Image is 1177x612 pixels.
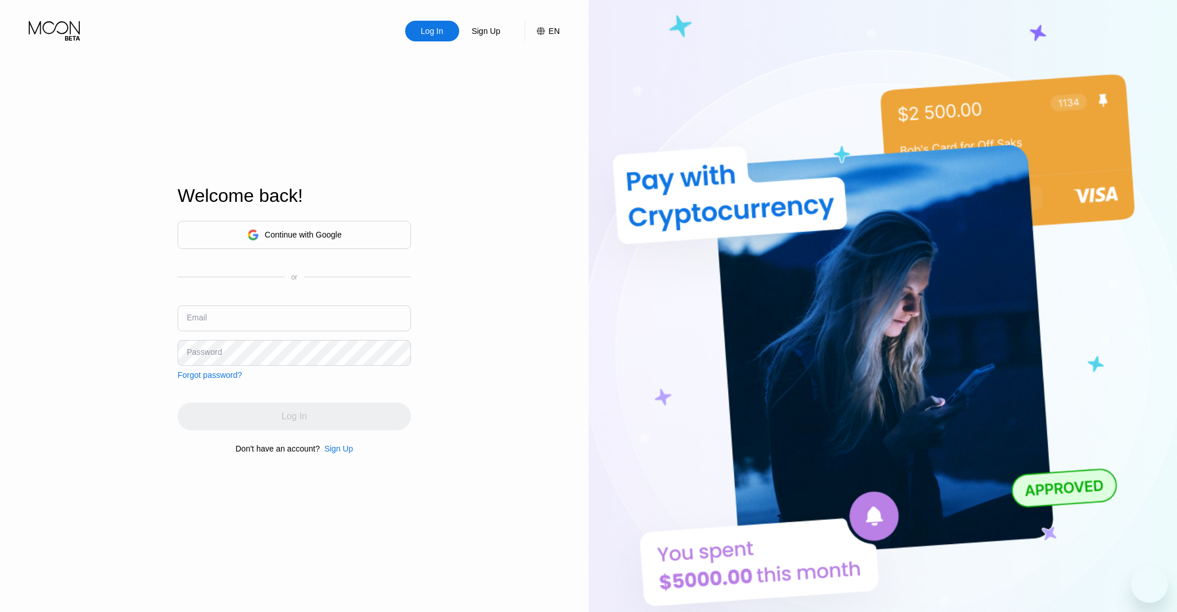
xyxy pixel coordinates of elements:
div: Continue with Google [178,221,411,249]
div: Log In [420,25,444,37]
div: or [291,273,298,281]
iframe: Button to launch messaging window [1131,566,1168,603]
div: Log In [405,21,459,41]
div: Password [187,347,222,357]
div: Email [187,313,207,322]
div: Forgot password? [178,370,242,380]
div: Sign Up [471,25,502,37]
div: Don't have an account? [236,444,320,453]
div: Sign Up [320,444,353,453]
div: Welcome back! [178,185,411,206]
div: EN [549,26,560,36]
div: Sign Up [324,444,353,453]
div: Continue with Google [265,230,342,239]
div: Sign Up [459,21,513,41]
div: EN [525,21,560,41]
